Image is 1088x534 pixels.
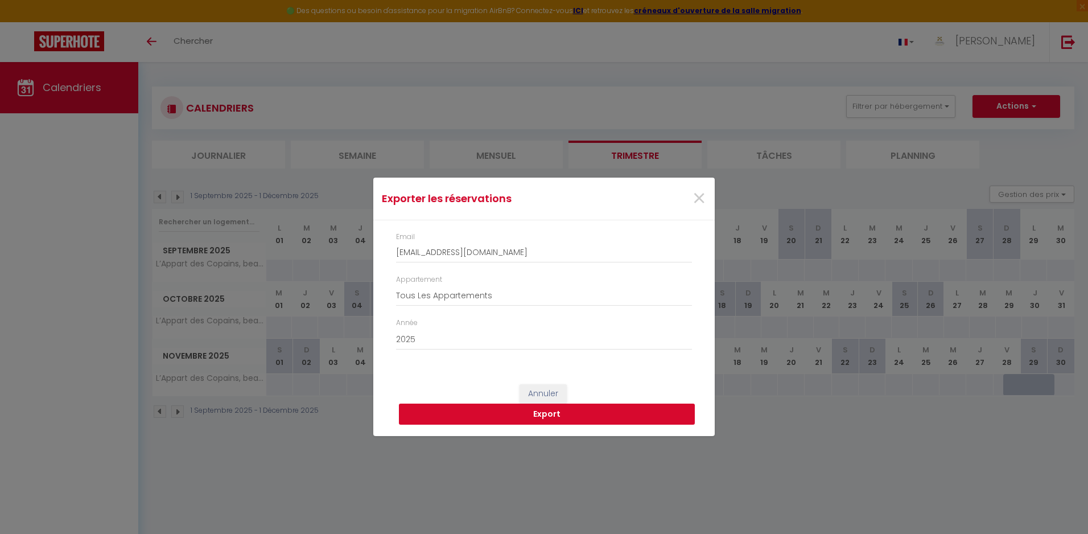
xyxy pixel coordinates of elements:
[396,318,418,328] label: Année
[382,191,593,207] h4: Exporter les réservations
[692,182,706,216] span: ×
[396,232,415,243] label: Email
[396,274,442,285] label: Appartement
[692,187,706,211] button: Close
[520,384,567,404] button: Annuler
[399,404,695,425] button: Export
[9,5,43,39] button: Ouvrir le widget de chat LiveChat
